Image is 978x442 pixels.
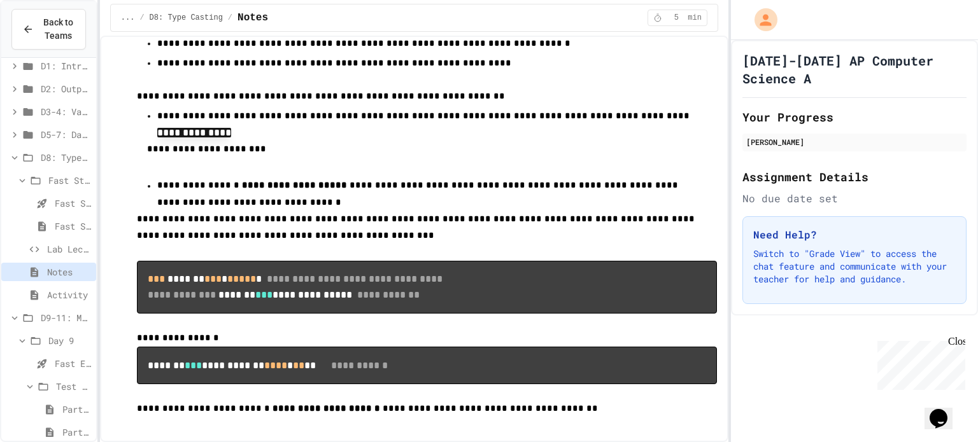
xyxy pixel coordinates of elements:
div: Chat with us now!Close [5,5,88,81]
button: Back to Teams [11,9,86,50]
span: D8: Type Casting [150,13,223,23]
span: D9-11: Module Wrap Up [41,311,91,324]
div: My Account [741,5,781,34]
span: D5-7: Data Types and Number Calculations [41,128,91,141]
span: min [688,13,702,23]
p: Switch to "Grade View" to access the chat feature and communicate with your teacher for help and ... [753,247,956,286]
span: Part 2 [62,425,91,439]
span: Day 9 [48,334,91,347]
span: / [139,13,144,23]
iframe: chat widget [872,336,965,390]
div: [PERSON_NAME] [746,136,963,148]
span: ... [121,13,135,23]
span: Notes [237,10,268,25]
span: Activity [47,288,91,301]
span: Fast Start (10 mins) [48,174,91,187]
span: Fast Start pt.2 [55,219,91,233]
span: D3-4: Variables and Input [41,105,91,118]
span: D2: Output and Compiling Code [41,82,91,95]
span: Test Review (35 mins) [56,380,91,393]
h2: Assignment Details [742,168,967,186]
h3: Need Help? [753,227,956,242]
h2: Your Progress [742,108,967,126]
span: / [228,13,232,23]
span: D1: Intro to APCSA [41,59,91,73]
span: Part 1 [62,403,91,416]
h1: [DATE]-[DATE] AP Computer Science A [742,52,967,87]
span: Notes [47,265,91,279]
span: D8: Type Casting [41,151,91,164]
span: Fast End [55,357,91,370]
span: Back to Teams [41,16,75,43]
span: 5 [666,13,686,23]
span: Lab Lecture [47,242,91,256]
span: Fast Start pt.1 [55,197,91,210]
iframe: chat widget [925,391,965,429]
div: No due date set [742,191,967,206]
